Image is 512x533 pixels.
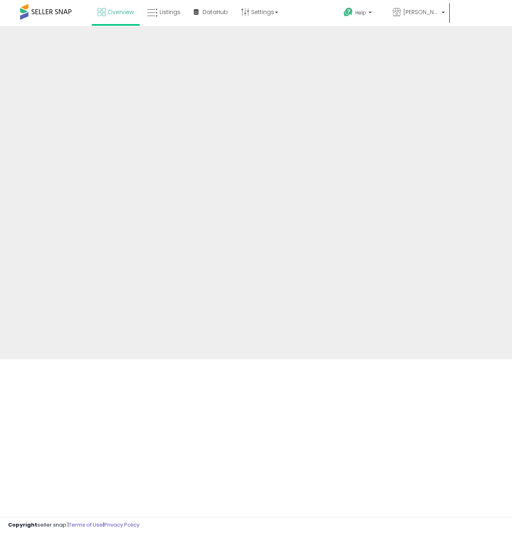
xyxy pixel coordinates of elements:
span: Help [355,9,366,16]
a: Help [337,1,385,26]
span: Overview [108,8,134,16]
i: Get Help [343,7,353,17]
span: DataHub [203,8,228,16]
span: Listings [160,8,180,16]
span: [PERSON_NAME] K&T [403,8,439,16]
